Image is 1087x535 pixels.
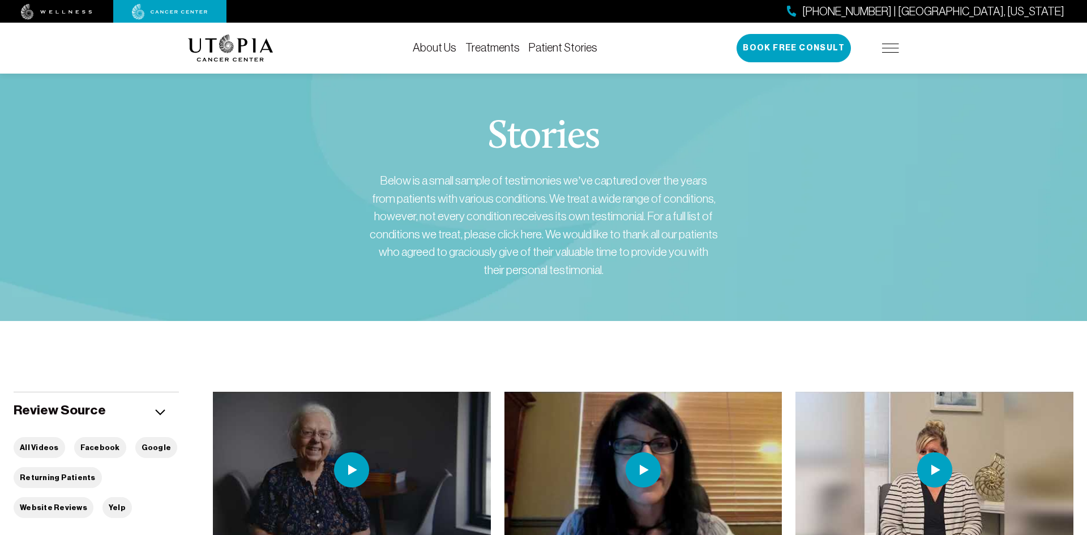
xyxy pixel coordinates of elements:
a: Patient Stories [529,41,597,54]
a: About Us [413,41,456,54]
img: play icon [334,452,369,487]
span: [PHONE_NUMBER] | [GEOGRAPHIC_DATA], [US_STATE] [802,3,1064,20]
button: Google [135,437,178,458]
button: Website Reviews [14,497,93,518]
div: Below is a small sample of testimonies we’ve captured over the years from patients with various c... [368,172,719,279]
h5: Review Source [14,401,106,419]
h1: Stories [487,117,600,158]
img: logo [188,35,273,62]
img: wellness [21,4,92,20]
button: Returning Patients [14,467,102,488]
button: Yelp [102,497,132,518]
a: Treatments [465,41,520,54]
img: icon-hamburger [882,44,899,53]
button: Book Free Consult [737,34,851,62]
img: play icon [626,452,661,487]
button: All Videos [14,437,65,458]
img: cancer center [132,4,208,20]
img: icon [155,409,165,416]
a: [PHONE_NUMBER] | [GEOGRAPHIC_DATA], [US_STATE] [787,3,1064,20]
button: Facebook [74,437,126,458]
